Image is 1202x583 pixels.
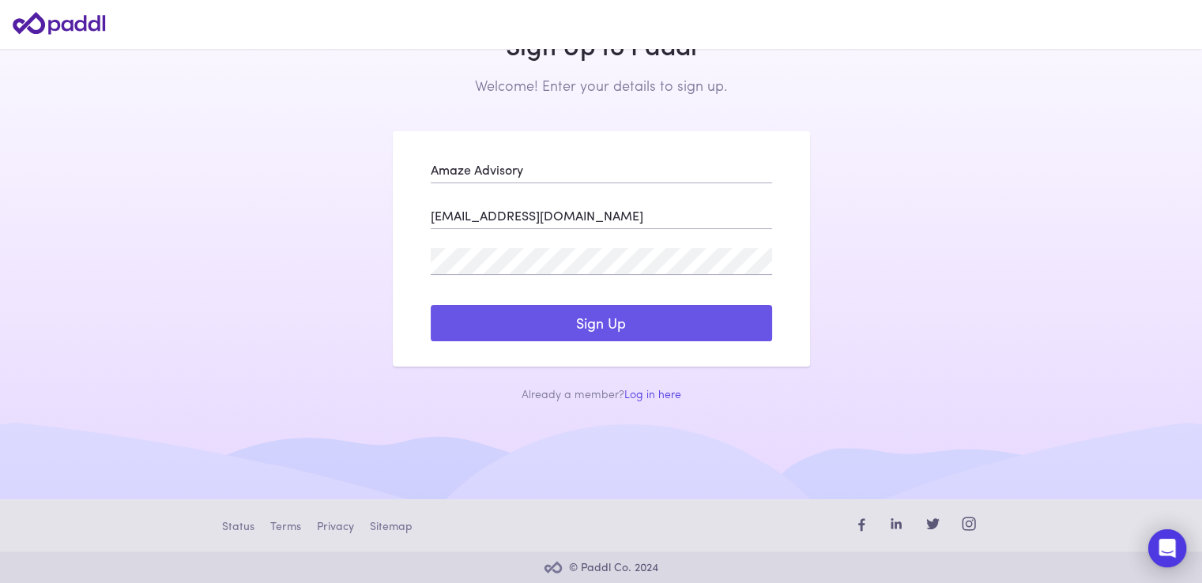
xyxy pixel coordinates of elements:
h1: Sign Up to Paddl [393,30,810,60]
input: Enter your Full Name [431,156,772,183]
a: Terms [270,517,301,533]
a: Privacy [317,517,354,533]
h2: Welcome! Enter your details to sign up. [393,77,810,94]
div: Open Intercom Messenger [1148,529,1186,567]
div: Already a member? [393,386,810,401]
a: Status [222,517,254,533]
a: Log in here [624,386,681,401]
span: © Paddl Co. 2024 [569,559,658,575]
a: Sitemap [370,517,413,533]
button: Sign Up [431,305,772,341]
input: Enter your Email [431,202,772,229]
